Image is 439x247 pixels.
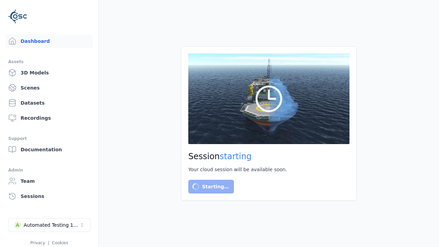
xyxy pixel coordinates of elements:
[8,166,90,174] div: Admin
[220,152,252,161] span: starting
[5,81,93,95] a: Scenes
[5,111,93,125] a: Recordings
[5,96,93,110] a: Datasets
[8,58,90,66] div: Assets
[188,180,234,193] button: Starting…
[188,151,349,162] h2: Session
[188,166,349,173] div: Your cloud session will be available soon.
[8,218,91,232] button: Select a workspace
[48,240,49,245] span: |
[5,66,93,80] a: 3D Models
[14,222,21,228] div: A
[5,143,93,156] a: Documentation
[5,189,93,203] a: Sessions
[8,7,27,26] img: Logo
[24,222,79,228] div: Automated Testing 1 - Playwright
[5,34,93,48] a: Dashboard
[30,240,45,245] a: Privacy
[52,240,68,245] a: Cookies
[8,134,90,143] div: Support
[5,174,93,188] a: Team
